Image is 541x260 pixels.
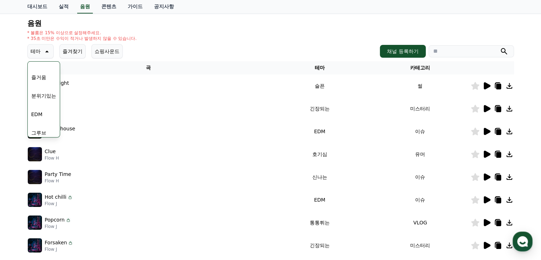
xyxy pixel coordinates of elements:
[27,19,514,27] h4: 음원
[45,155,59,161] p: Flow H
[269,97,370,120] td: 긴장되는
[45,79,69,87] p: Sad Night
[370,74,471,97] td: 썰
[28,88,59,104] button: 분위기있는
[31,46,41,56] p: 테마
[269,61,370,74] th: 테마
[45,178,71,184] p: Flow H
[269,166,370,188] td: 신나는
[92,201,137,219] a: Settings
[269,234,370,257] td: 긴장되는
[59,212,80,218] span: Messages
[105,212,123,217] span: Settings
[28,125,49,141] button: 그루브
[45,239,67,246] p: Forsaken
[45,148,56,155] p: Clue
[370,166,471,188] td: 이슈
[28,106,46,122] button: EDM
[370,120,471,143] td: 이슈
[370,234,471,257] td: 미스터리
[370,188,471,211] td: 이슈
[45,201,73,207] p: Flow J
[27,30,137,36] p: * 볼륨은 15% 이상으로 설정해주세요.
[269,74,370,97] td: 슬픈
[28,215,42,230] img: music
[269,211,370,234] td: 통통튀는
[59,44,86,58] button: 즐겨찾기
[45,224,71,229] p: Flow J
[269,143,370,166] td: 호기심
[269,120,370,143] td: EDM
[27,44,54,58] button: 테마
[91,44,123,58] button: 쇼핑사운드
[18,212,31,217] span: Home
[28,147,42,161] img: music
[28,193,42,207] img: music
[269,188,370,211] td: EDM
[2,201,47,219] a: Home
[45,171,71,178] p: Party Time
[45,216,65,224] p: Popcorn
[27,61,270,74] th: 곡
[28,69,49,85] button: 즐거움
[45,193,67,201] p: Hot chilli
[28,170,42,184] img: music
[370,143,471,166] td: 유머
[47,201,92,219] a: Messages
[27,36,137,41] p: * 35초 미만은 수익이 적거나 발생하지 않을 수 있습니다.
[370,97,471,120] td: 미스터리
[45,246,74,252] p: Flow J
[370,61,471,74] th: 카테고리
[370,211,471,234] td: VLOG
[28,238,42,253] img: music
[380,45,425,58] button: 채널 등록하기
